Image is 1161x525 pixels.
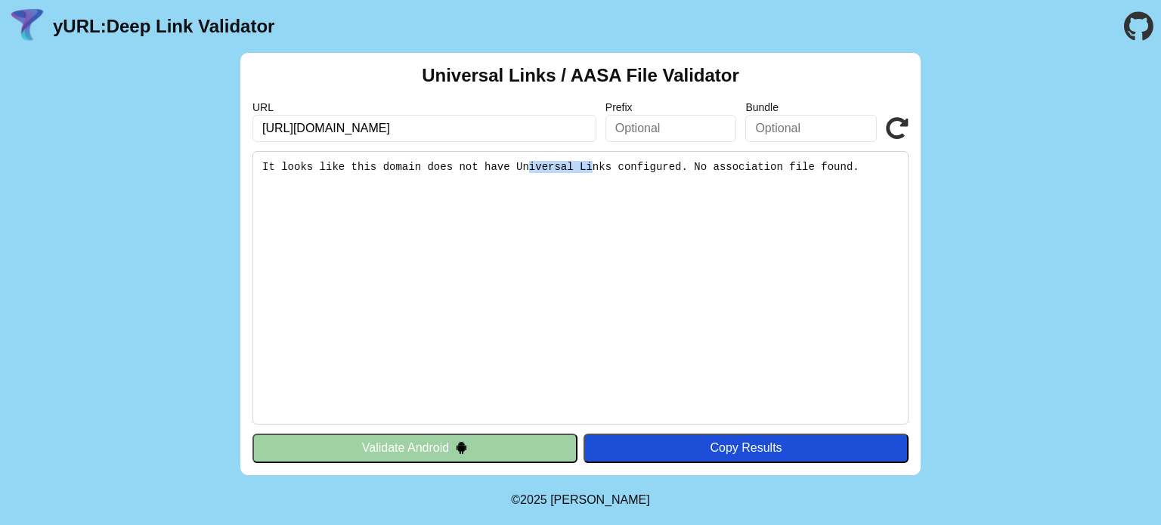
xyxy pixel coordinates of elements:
[252,434,577,462] button: Validate Android
[745,101,877,113] label: Bundle
[745,115,877,142] input: Optional
[511,475,649,525] footer: ©
[605,115,737,142] input: Optional
[252,115,596,142] input: Required
[8,7,47,46] img: yURL Logo
[455,441,468,454] img: droidIcon.svg
[520,493,547,506] span: 2025
[584,434,909,462] button: Copy Results
[53,16,274,37] a: yURL:Deep Link Validator
[252,151,909,425] pre: It looks like this domain does not have Universal Links configured. No association file found.
[252,101,596,113] label: URL
[591,441,901,455] div: Copy Results
[550,493,650,506] a: Michael Ibragimchayev's Personal Site
[422,65,739,86] h2: Universal Links / AASA File Validator
[605,101,737,113] label: Prefix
